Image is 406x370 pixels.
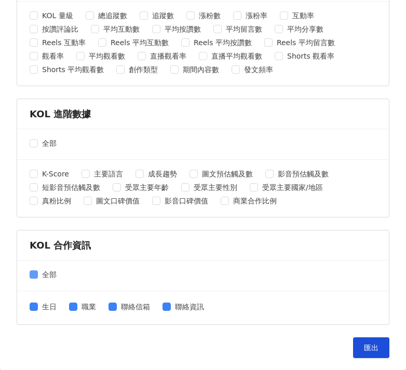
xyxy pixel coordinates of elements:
[38,138,61,149] span: 全部
[38,23,83,35] span: 按讚評論比
[353,337,389,358] button: 匯出
[121,182,173,193] span: 受眾主要年齡
[92,195,144,207] span: 圖文口碑價值
[273,37,339,48] span: Reels 平均留言數
[117,301,154,312] span: 聯絡信箱
[190,37,256,48] span: Reels 平均按讚數
[30,107,376,120] div: KOL 進階數據
[283,23,328,35] span: 平均分享數
[288,10,318,21] span: 互動率
[229,195,281,207] span: 商業合作比例
[179,64,223,75] span: 期間內容數
[77,301,100,312] span: 職業
[222,23,266,35] span: 平均留言數
[38,50,68,62] span: 觀看率
[38,182,104,193] span: 短影音預估觸及數
[274,168,333,180] span: 影音預估觸及數
[125,64,162,75] span: 創作類型
[144,168,181,180] span: 成長趨勢
[146,50,191,62] span: 直播觀看率
[258,182,327,193] span: 受眾主要國家/地區
[30,239,376,252] div: KOL 合作資訊
[198,168,257,180] span: 圖文預估觸及數
[364,344,378,352] span: 匯出
[171,301,208,312] span: 聯絡資訊
[85,50,129,62] span: 平均觀看數
[38,10,77,21] span: KOL 量級
[160,23,205,35] span: 平均按讚數
[241,10,272,21] span: 漲粉率
[90,168,127,180] span: 主要語言
[38,64,108,75] span: Shorts 平均觀看數
[106,37,173,48] span: Reels 平均互動數
[195,10,225,21] span: 漲粉數
[148,10,178,21] span: 追蹤數
[99,23,144,35] span: 平均互動數
[240,64,277,75] span: 發文頻率
[38,195,75,207] span: 真粉比例
[38,301,61,312] span: 生日
[283,50,339,62] span: Shorts 觀看率
[160,195,212,207] span: 影音口碑價值
[38,269,61,280] span: 全部
[207,50,266,62] span: 直播平均觀看數
[38,168,73,180] span: K-Score
[94,10,131,21] span: 總追蹤數
[38,37,90,48] span: Reels 互動率
[190,182,241,193] span: 受眾主要性別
